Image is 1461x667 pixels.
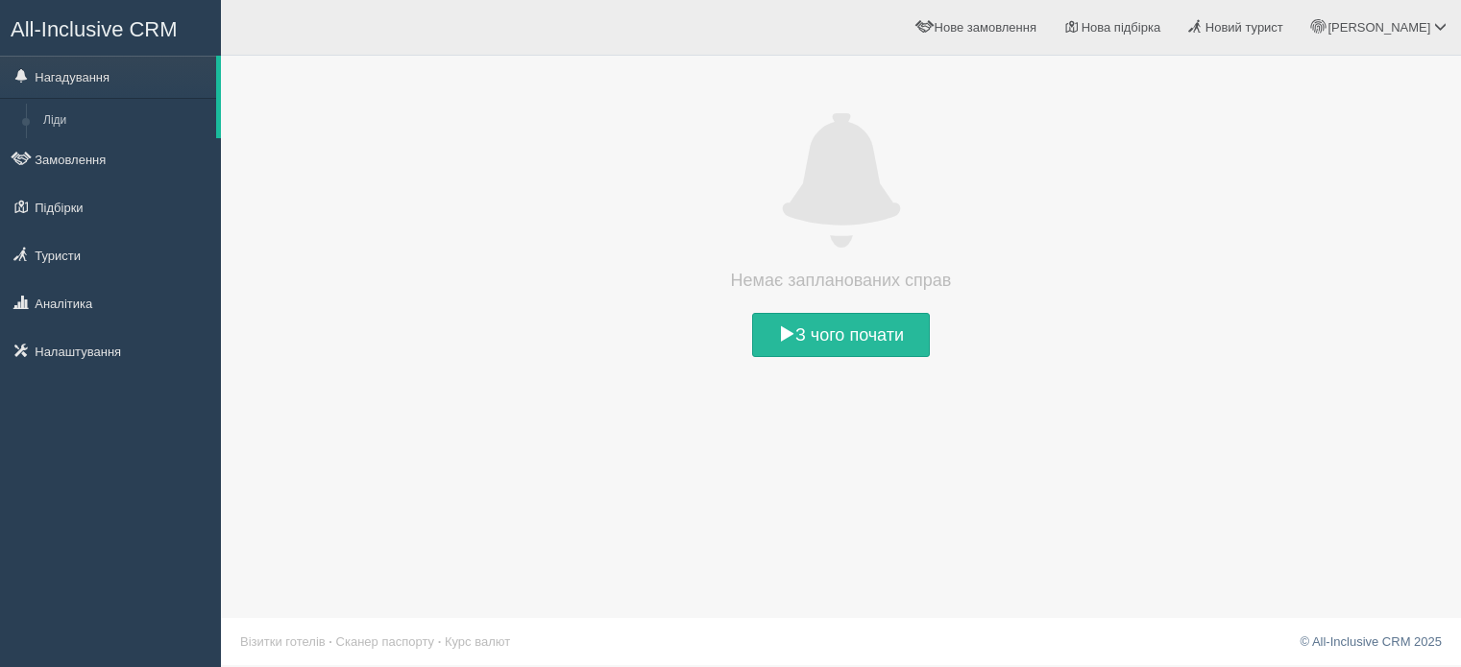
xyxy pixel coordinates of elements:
span: · [438,634,442,649]
a: Візитки готелів [240,634,326,649]
span: · [329,634,332,649]
span: All-Inclusive CRM [11,17,178,41]
span: Новий турист [1205,20,1283,35]
a: Курс валют [445,634,510,649]
a: Ліди [35,104,216,138]
a: © All-Inclusive CRM 2025 [1300,634,1442,649]
a: All-Inclusive CRM [1,1,220,54]
span: [PERSON_NAME] [1327,20,1430,35]
span: Нове замовлення [935,20,1036,35]
span: Нова підбірка [1082,20,1161,35]
h4: Немає запланованих справ [697,267,986,294]
a: З чого почати [752,313,930,357]
a: Сканер паспорту [336,634,434,649]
